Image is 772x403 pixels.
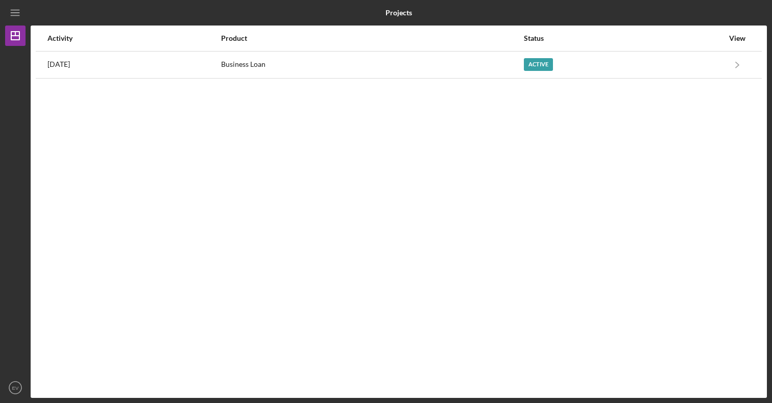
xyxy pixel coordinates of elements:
div: View [725,34,750,42]
div: Status [524,34,723,42]
div: Product [221,34,523,42]
button: EV [5,377,26,398]
div: Business Loan [221,52,523,78]
text: EV [12,385,19,391]
div: Active [524,58,553,71]
time: 2025-08-18 20:18 [47,60,70,68]
div: Activity [47,34,220,42]
b: Projects [385,9,412,17]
